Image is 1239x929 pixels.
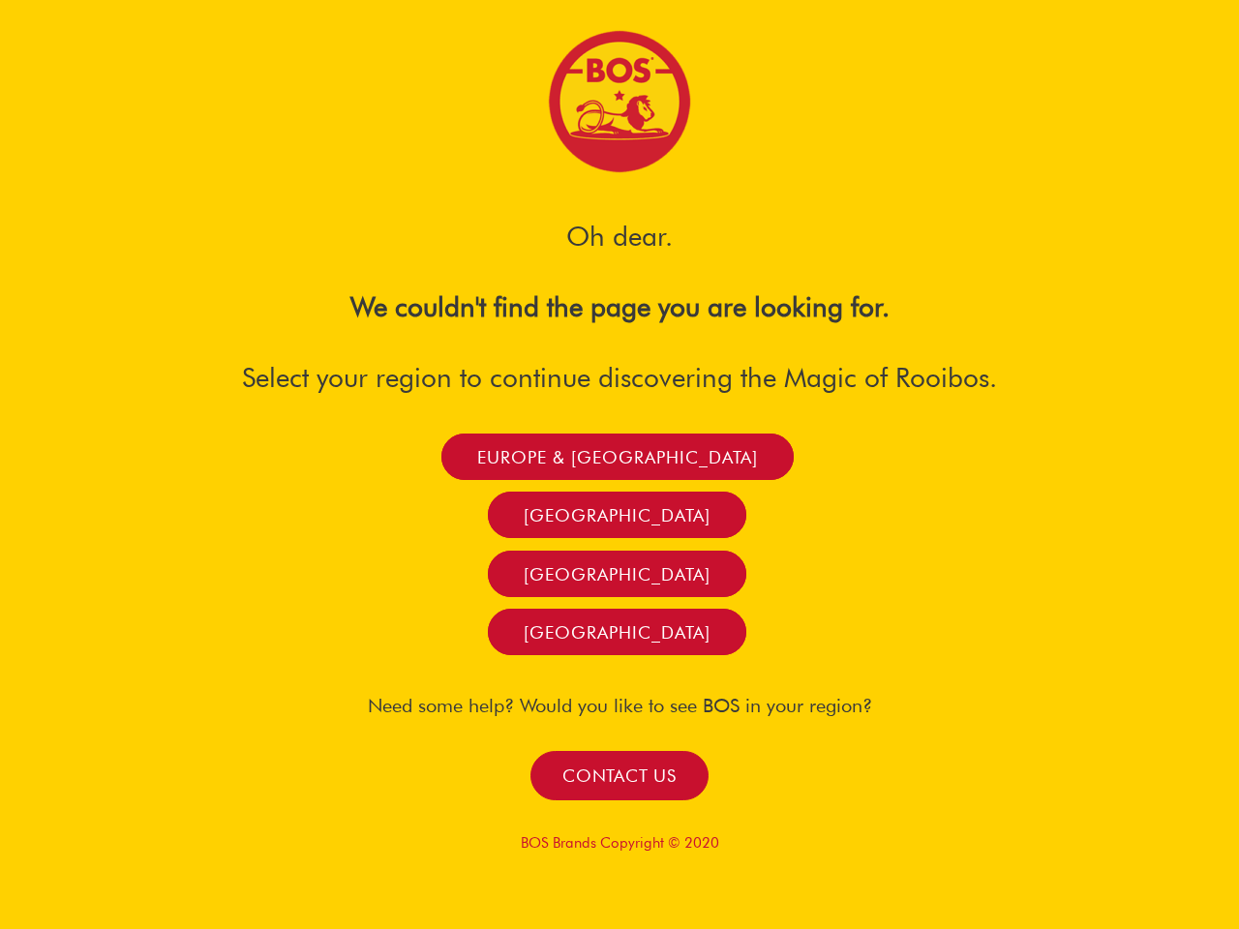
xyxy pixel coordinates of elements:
nav: Menu [77,440,1113,648]
p: BOS Brands Copyright © 2020 [77,834,1162,852]
a: [GEOGRAPHIC_DATA] [488,551,746,597]
b: We couldn't find the page you are looking for. [350,290,890,323]
img: Bos Brands [547,29,692,174]
a: [GEOGRAPHIC_DATA] [488,609,746,655]
a: Europe & [GEOGRAPHIC_DATA] [441,434,794,480]
span: Contact us [562,764,677,787]
a: [GEOGRAPHIC_DATA] [488,492,746,538]
h3: Oh dear. Select your region to continue discovering the Magic of Rooibos. [97,184,1142,395]
h4: Need some help? Would you like to see BOS in your region? [77,694,1162,717]
a: Contact us [530,751,710,800]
